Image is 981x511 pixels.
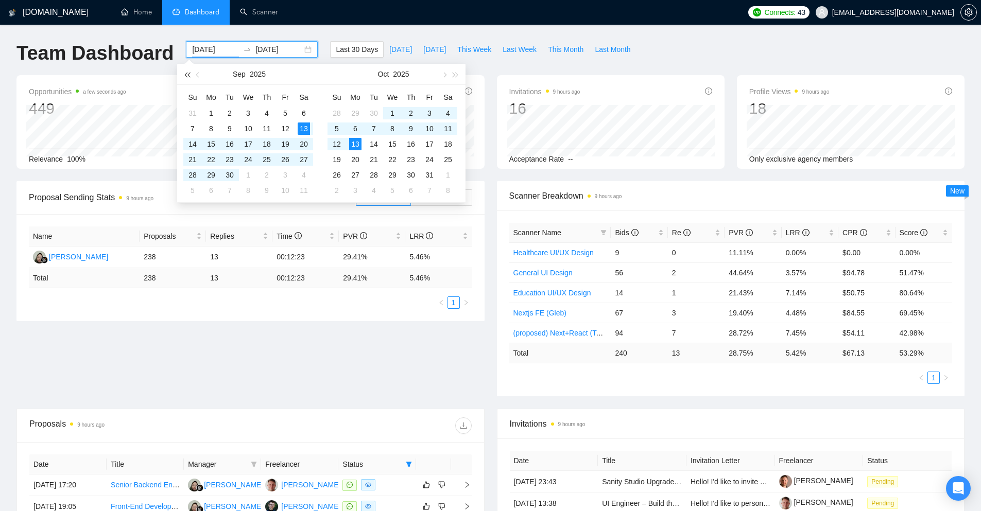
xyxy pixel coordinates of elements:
[331,122,343,135] div: 5
[368,169,380,181] div: 28
[383,105,402,121] td: 2025-10-01
[276,167,295,183] td: 2025-10-03
[764,7,795,18] span: Connects:
[818,9,825,16] span: user
[205,169,217,181] div: 29
[257,183,276,198] td: 2025-10-09
[779,497,792,509] img: c1TTD8fo6FUdLEY03-7r503KS82t2in5rdjK6jvxD0eJrQJzjaP6zZYWASBHieVYaQ
[384,41,418,58] button: [DATE]
[220,89,239,105] th: Tu
[442,169,454,181] div: 1
[140,226,206,246] th: Proposals
[281,479,340,490] div: [PERSON_NAME]
[867,499,902,507] a: Pending
[553,89,580,95] time: 9 hours ago
[298,107,310,119] div: 6
[298,184,310,197] div: 11
[509,155,564,163] span: Acceptance Rate
[223,107,236,119] div: 2
[276,121,295,136] td: 2025-09-12
[960,4,977,21] button: setting
[438,299,444,306] span: left
[279,107,291,119] div: 5
[295,136,313,152] td: 2025-09-20
[202,136,220,152] td: 2025-09-15
[239,105,257,121] td: 2025-09-03
[295,121,313,136] td: 2025-09-13
[239,167,257,183] td: 2025-10-01
[205,107,217,119] div: 1
[420,183,439,198] td: 2025-11-07
[279,138,291,150] div: 19
[67,155,85,163] span: 100%
[349,122,362,135] div: 6
[542,41,589,58] button: This Month
[386,138,399,150] div: 15
[802,89,829,95] time: 9 hours ago
[402,105,420,121] td: 2025-10-02
[945,87,952,95] span: info-circle
[448,296,460,309] li: 1
[239,89,257,105] th: We
[346,167,365,183] td: 2025-10-27
[513,289,591,297] a: Education UI/UX Design
[365,121,383,136] td: 2025-10-07
[257,167,276,183] td: 2025-10-02
[265,480,340,488] a: TZ[PERSON_NAME]
[29,155,63,163] span: Relevance
[383,89,402,105] th: We
[753,8,761,16] img: upwork-logo.png
[298,169,310,181] div: 4
[423,481,430,489] span: like
[442,138,454,150] div: 18
[330,41,384,58] button: Last 30 Days
[220,121,239,136] td: 2025-09-09
[183,121,202,136] td: 2025-09-07
[405,184,417,197] div: 6
[368,122,380,135] div: 7
[383,183,402,198] td: 2025-11-05
[439,121,457,136] td: 2025-10-11
[188,502,263,510] a: R[PERSON_NAME]
[205,138,217,150] div: 15
[205,184,217,197] div: 6
[349,184,362,197] div: 3
[961,8,976,16] span: setting
[365,89,383,105] th: Tu
[261,107,273,119] div: 4
[223,153,236,166] div: 23
[423,153,436,166] div: 24
[779,475,792,488] img: c1iQk3UZigjMM57dDmogzHu21KU8VA7ZAuoRKjqZ7s6jE7Xsd3OPNxzxRwZXLc2Y2T
[368,184,380,197] div: 4
[276,89,295,105] th: Fr
[602,499,858,507] a: UI Engineer – Build the Front-End of AI platform (Next.js + Tailwind + Supabase)
[918,375,924,381] span: left
[439,183,457,198] td: 2025-11-08
[349,169,362,181] div: 27
[83,89,126,95] time: a few seconds ago
[943,375,949,381] span: right
[328,152,346,167] td: 2025-10-19
[867,498,898,509] span: Pending
[509,189,953,202] span: Scanner Breakdown
[497,41,542,58] button: Last Week
[405,153,417,166] div: 23
[439,89,457,105] th: Sa
[41,256,48,263] img: gigradar-bm.png
[295,183,313,198] td: 2025-10-11
[331,169,343,181] div: 26
[33,251,46,263] img: R
[261,122,273,135] div: 11
[233,64,246,84] button: Sep
[276,183,295,198] td: 2025-10-10
[328,121,346,136] td: 2025-10-05
[423,138,436,150] div: 17
[276,105,295,121] td: 2025-09-05
[798,7,805,18] span: 43
[386,184,399,197] div: 5
[242,107,254,119] div: 3
[365,136,383,152] td: 2025-10-14
[204,479,263,490] div: [PERSON_NAME]
[188,480,263,488] a: R[PERSON_NAME]
[328,105,346,121] td: 2025-09-28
